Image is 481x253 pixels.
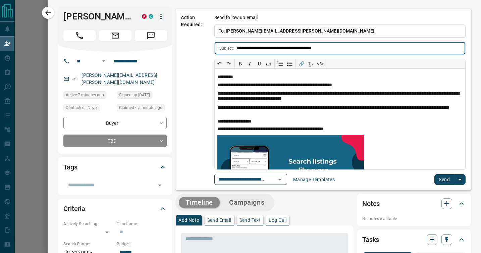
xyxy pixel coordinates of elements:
div: Buyer [63,117,167,129]
button: </> [316,59,325,68]
img: search_like_a_pro.png [217,135,365,199]
span: Contacted - Never [66,104,98,111]
button: 𝑰 [245,59,255,68]
button: Bullet list [285,59,295,68]
div: property.ca [142,14,147,19]
button: Open [155,181,164,190]
span: Active 7 minutes ago [66,92,104,98]
span: Email [99,30,131,41]
s: ab [266,61,271,66]
span: Call [63,30,96,41]
span: Message [135,30,167,41]
a: [PERSON_NAME][EMAIL_ADDRESS][PERSON_NAME][DOMAIN_NAME] [82,72,157,85]
div: Wed Oct 12 2016 [117,91,167,101]
button: 𝐔 [255,59,264,68]
button: Open [275,175,284,184]
button: Timeline [179,197,220,208]
h2: Tags [63,162,77,172]
h2: Notes [362,198,380,209]
div: Sun Sep 14 2025 [117,104,167,113]
div: Notes [362,196,466,212]
h2: Criteria [63,203,85,214]
h1: [PERSON_NAME] [63,11,132,22]
button: Campaigns [222,197,271,208]
button: Send [434,174,454,185]
p: No notes available [362,216,466,222]
p: Timeframe: [117,221,167,227]
button: Open [100,57,108,65]
span: Signed up [DATE] [119,92,150,98]
div: Sun Sep 14 2025 [63,91,113,101]
p: Budget: [117,241,167,247]
p: Add Note [178,218,199,222]
span: [PERSON_NAME][EMAIL_ADDRESS][PERSON_NAME][DOMAIN_NAME] [226,28,374,34]
button: ↷ [224,59,233,68]
p: Subject: [219,45,234,51]
button: T̲ₓ [306,59,316,68]
svg: Email Verified [72,77,77,81]
button: ↶ [215,59,224,68]
span: 𝐔 [258,61,261,66]
p: Actively Searching: [63,221,113,227]
button: ab [264,59,273,68]
p: To: [214,24,466,38]
button: 🔗 [297,59,306,68]
p: Send Email [207,218,231,222]
button: Numbered list [276,59,285,68]
button: Manage Templates [289,174,339,185]
p: Log Call [269,218,286,222]
p: Search Range: [63,241,113,247]
span: Claimed < a minute ago [119,104,162,111]
div: split button [434,174,466,185]
button: 𝐁 [236,59,245,68]
div: Criteria [63,201,167,217]
p: Action Required: [181,14,204,185]
div: TBD [63,135,167,147]
p: Send Text [239,218,261,222]
div: condos.ca [149,14,153,19]
div: Tasks [362,232,466,248]
div: Tags [63,159,167,175]
p: Send follow up email [214,14,258,21]
h2: Tasks [362,234,379,245]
